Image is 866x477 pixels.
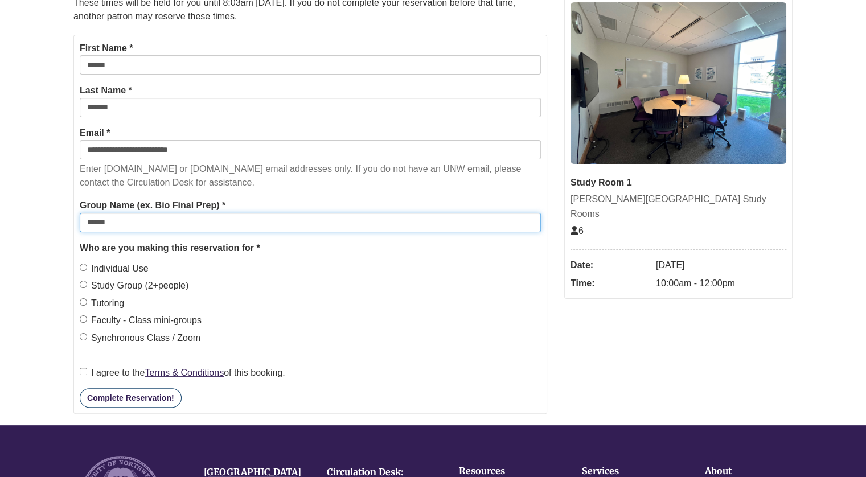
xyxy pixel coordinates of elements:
[705,466,793,476] h4: About
[656,274,786,293] dd: 10:00am - 12:00pm
[80,388,181,408] button: Complete Reservation!
[571,192,786,221] div: [PERSON_NAME][GEOGRAPHIC_DATA] Study Rooms
[80,315,87,323] input: Faculty - Class mini-groups
[459,466,547,476] h4: Resources
[80,298,87,306] input: Tutoring
[80,41,133,56] label: First Name *
[80,281,87,288] input: Study Group (2+people)
[80,331,200,346] label: Synchronous Class / Zoom
[80,296,124,311] label: Tutoring
[571,226,584,236] span: The capacity of this space
[571,274,650,293] dt: Time:
[80,313,202,328] label: Faculty - Class mini-groups
[80,162,541,190] p: Enter [DOMAIN_NAME] or [DOMAIN_NAME] email addresses only. If you do not have an UNW email, pleas...
[80,333,87,340] input: Synchronous Class / Zoom
[571,175,786,190] div: Study Room 1
[80,126,110,141] label: Email *
[80,261,149,276] label: Individual Use
[80,365,285,380] label: I agree to the of this booking.
[80,278,188,293] label: Study Group (2+people)
[145,368,224,377] a: Terms & Conditions
[582,466,670,476] h4: Services
[80,241,541,256] legend: Who are you making this reservation for *
[80,368,87,375] input: I agree to theTerms & Conditionsof this booking.
[80,264,87,271] input: Individual Use
[80,83,132,98] label: Last Name *
[571,256,650,274] dt: Date:
[656,256,786,274] dd: [DATE]
[80,198,225,213] label: Group Name (ex. Bio Final Prep) *
[571,2,786,164] img: Study Room 1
